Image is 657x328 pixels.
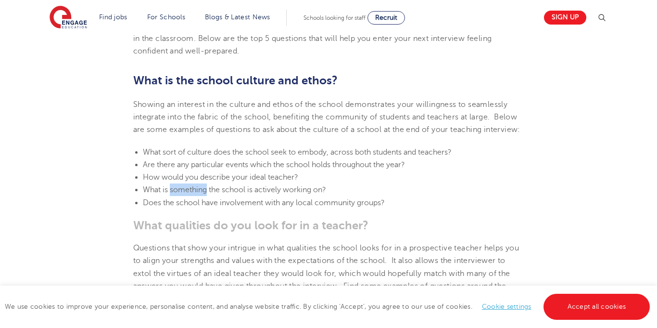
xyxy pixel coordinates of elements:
span: We use cookies to improve your experience, personalise content, and analyse website traffic. By c... [5,303,652,310]
span: Schools looking for staff [303,14,366,21]
span: Are there any particular events which the school holds throughout the year? [143,160,405,169]
a: Sign up [544,11,586,25]
a: Recruit [367,11,405,25]
a: For Schools [147,13,185,21]
span: Showing an interest in the culture and ethos of the school demonstrates your willingness to seaml... [133,100,520,134]
span: What sort of culture does the school seek to embody, across both students and teachers? [143,148,452,157]
span: Questions that show your intrigue in what qualities the school looks for in a prospective teacher... [133,244,519,303]
a: Accept all cookies [543,294,650,320]
a: Find jobs [99,13,127,21]
a: Cookie settings [482,303,531,310]
span: Does the school have involvement with any local community groups? [143,198,385,207]
span: What is the school culture and ethos? [133,74,338,87]
span: How would you describe your ideal teacher? [143,173,298,182]
span: What qualities do you look for in a teacher? [133,219,368,232]
span: Recruit [375,14,397,21]
img: Engage Education [50,6,87,30]
span: What is something the school is actively working on? [143,185,326,194]
a: Blogs & Latest News [205,13,270,21]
